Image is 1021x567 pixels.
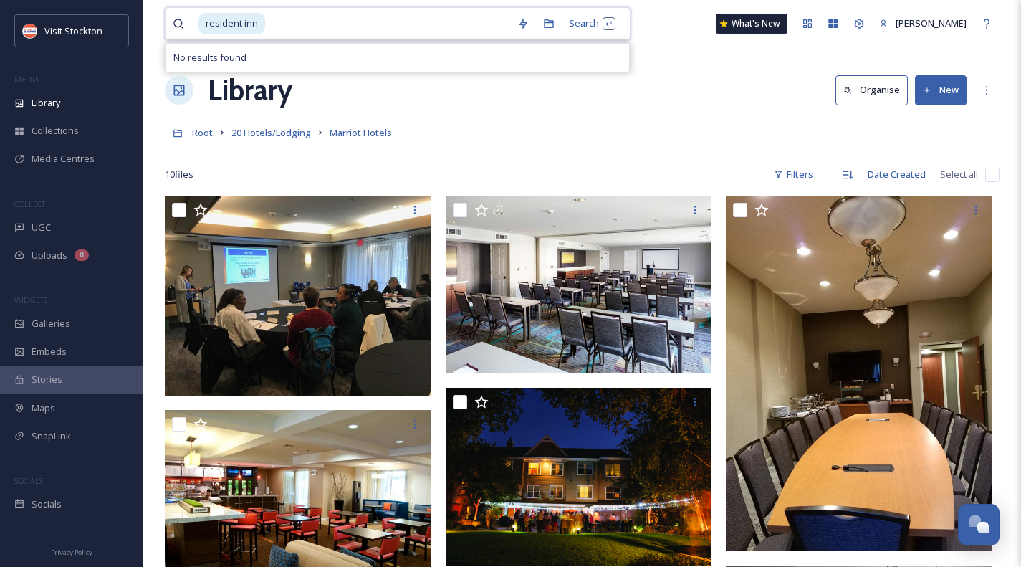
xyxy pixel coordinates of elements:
div: Filters [767,161,820,189]
img: EBP_1022.jpg [446,388,712,566]
span: Marriot Hotels [330,126,392,139]
span: Select all [940,168,978,181]
a: Privacy Policy [51,543,92,560]
img: unnamed.jpeg [23,24,37,38]
span: Uploads [32,249,67,262]
button: Organise [835,75,908,105]
a: 20 Hotels/Lodging [231,124,311,141]
a: Library [208,69,292,112]
span: 10 file s [165,168,193,181]
span: Root [192,126,213,139]
a: Root [192,124,213,141]
span: Socials [32,497,62,511]
span: Media Centres [32,152,95,166]
span: [PERSON_NAME] [896,16,967,29]
span: MEDIA [14,74,39,85]
a: [PERSON_NAME] [872,9,974,37]
span: COLLECT [14,199,45,209]
span: SOCIALS [14,475,43,486]
div: Date Created [861,161,933,189]
span: Galleries [32,317,70,330]
a: Organise [835,75,915,105]
a: Marriot Hotels [330,124,392,141]
span: Collections [32,124,79,138]
div: Search [562,9,623,37]
span: No results found [173,51,246,65]
img: 2016-10-20 07.55.50.jpg [726,196,992,551]
span: 20 Hotels/Lodging [231,126,311,139]
span: Embeds [32,345,67,358]
span: Library [32,96,60,110]
span: Visit Stockton [44,24,102,37]
img: classatmarriot.jpeg [165,196,431,396]
span: Privacy Policy [51,548,92,557]
a: What's New [716,14,787,34]
button: New [915,75,967,105]
span: resident inn [198,13,265,34]
span: WIDGETS [14,295,47,305]
img: Residence Inn Meeting Room.JPG [446,196,712,373]
span: Maps [32,401,55,415]
span: Stories [32,373,62,386]
span: UGC [32,221,51,234]
button: Open Chat [958,504,1000,545]
span: SnapLink [32,429,71,443]
div: 8 [75,249,89,261]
